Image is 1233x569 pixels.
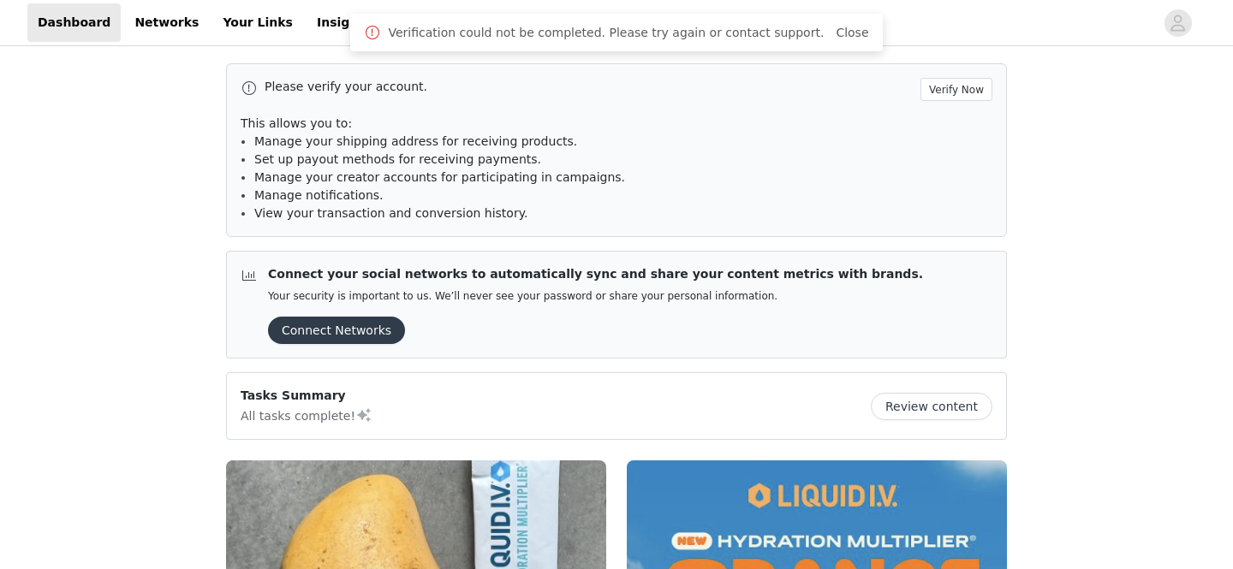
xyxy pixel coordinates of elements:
p: Tasks Summary [241,387,372,405]
span: Verification could not be completed. Please try again or contact support. [388,24,824,42]
button: Review content [871,393,992,420]
span: Manage notifications. [254,188,384,202]
p: Connect your social networks to automatically sync and share your content metrics with brands. [268,265,923,283]
span: View your transaction and conversion history. [254,206,527,220]
p: Your security is important to us. We’ll never see your password or share your personal information. [268,290,923,303]
p: Please verify your account. [265,78,914,96]
a: Your Links [212,3,303,42]
span: Manage your creator accounts for participating in campaigns. [254,170,625,184]
a: Dashboard [27,3,121,42]
a: Close [836,26,868,39]
button: Connect Networks [268,317,405,344]
p: This allows you to: [241,115,992,133]
span: Set up payout methods for receiving payments. [254,152,541,166]
p: All tasks complete! [241,405,372,425]
div: avatar [1170,9,1186,37]
a: Networks [124,3,209,42]
a: Insights [307,3,381,42]
button: Verify Now [920,78,992,101]
span: Manage your shipping address for receiving products. [254,134,577,148]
